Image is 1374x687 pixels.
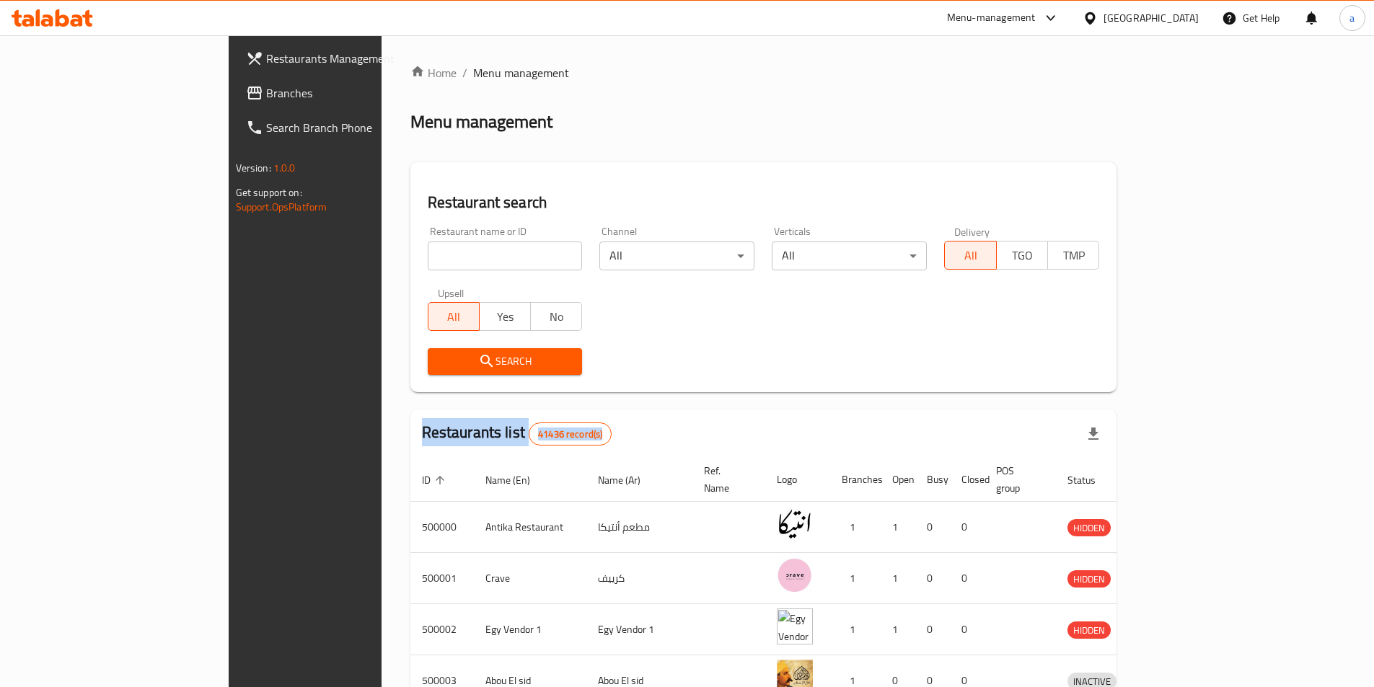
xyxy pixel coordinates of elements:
span: POS group [996,462,1039,497]
td: 1 [881,502,915,553]
span: All [951,245,990,266]
td: 0 [950,604,985,655]
td: Egy Vendor 1 [586,604,692,655]
span: All [434,306,474,327]
label: Upsell [438,288,464,298]
td: 1 [830,604,881,655]
span: Version: [236,159,271,177]
li: / [462,64,467,81]
a: Branches [234,76,458,110]
button: No [530,302,582,331]
td: 1 [830,502,881,553]
span: Branches [266,84,446,102]
span: Yes [485,306,525,327]
td: 0 [950,502,985,553]
div: All [599,241,754,270]
button: All [944,241,996,270]
td: 1 [881,604,915,655]
td: 0 [950,553,985,604]
span: Status [1067,471,1114,489]
h2: Restaurants list [422,422,612,446]
button: Yes [479,302,531,331]
span: Search Branch Phone [266,119,446,136]
td: 1 [830,553,881,604]
img: Egy Vendor 1 [777,608,813,644]
th: Closed [950,458,985,502]
div: [GEOGRAPHIC_DATA] [1104,10,1199,26]
td: 0 [915,553,950,604]
div: All [772,241,927,270]
input: Search for restaurant name or ID.. [428,241,583,270]
th: Logo [765,458,830,502]
span: Menu management [473,64,569,81]
span: 1.0.0 [273,159,296,177]
a: Restaurants Management [234,41,458,76]
th: Branches [830,458,881,502]
button: All [428,302,480,331]
div: Menu-management [947,9,1036,27]
label: Delivery [954,226,990,236]
span: Name (En) [485,471,549,489]
button: TGO [996,241,1048,270]
td: 0 [915,604,950,655]
span: Ref. Name [704,462,748,497]
div: Export file [1076,417,1111,451]
td: 1 [881,553,915,604]
span: HIDDEN [1067,520,1111,536]
td: 0 [915,502,950,553]
th: Open [881,458,915,502]
th: Busy [915,458,950,502]
nav: breadcrumb [410,64,1117,81]
span: HIDDEN [1067,622,1111,639]
h2: Menu management [410,110,552,133]
button: Search [428,348,583,375]
span: No [537,306,576,327]
td: Egy Vendor 1 [474,604,586,655]
h2: Restaurant search [428,192,1100,213]
img: Antika Restaurant [777,506,813,542]
img: Crave [777,557,813,593]
div: HIDDEN [1067,519,1111,536]
span: Get support on: [236,183,302,202]
td: كرييف [586,553,692,604]
div: Total records count [529,422,612,446]
span: ID [422,471,449,489]
span: HIDDEN [1067,571,1111,588]
span: TGO [1003,245,1042,266]
span: Search [439,353,571,371]
a: Search Branch Phone [234,110,458,145]
span: Restaurants Management [266,50,446,67]
span: TMP [1054,245,1093,266]
td: Antika Restaurant [474,502,586,553]
td: مطعم أنتيكا [586,502,692,553]
td: Crave [474,553,586,604]
span: 41436 record(s) [529,427,611,441]
span: a [1349,10,1355,26]
span: Name (Ar) [598,471,659,489]
a: Support.OpsPlatform [236,198,327,216]
button: TMP [1047,241,1099,270]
